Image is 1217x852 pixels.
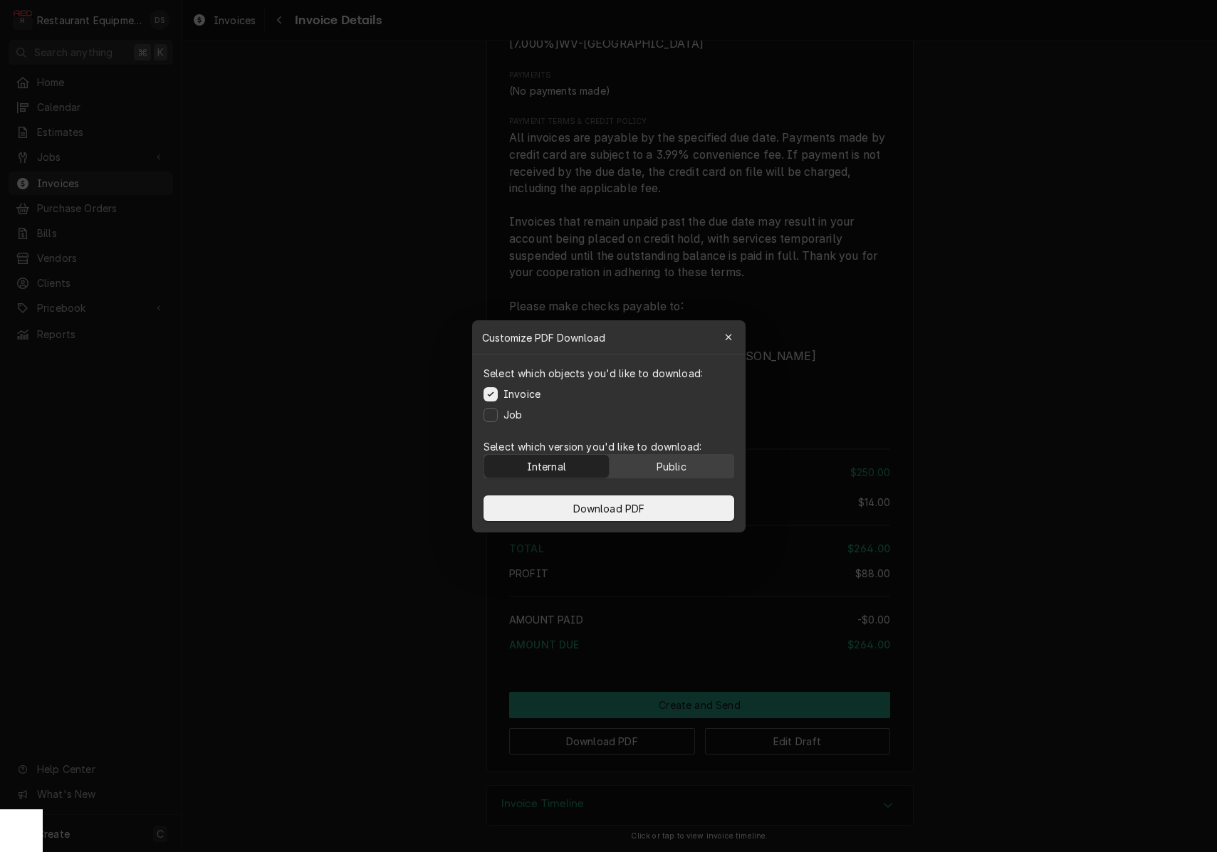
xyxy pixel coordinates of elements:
button: Download PDF [484,495,734,521]
div: Internal [526,458,565,473]
span: Download PDF [570,500,647,515]
label: Invoice [503,386,540,401]
label: Job [503,407,522,422]
p: Select which objects you'd like to download: [484,366,703,381]
div: Public [656,458,686,473]
div: Customize PDF Download [472,320,746,354]
p: Select which version you'd like to download: [484,439,734,454]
